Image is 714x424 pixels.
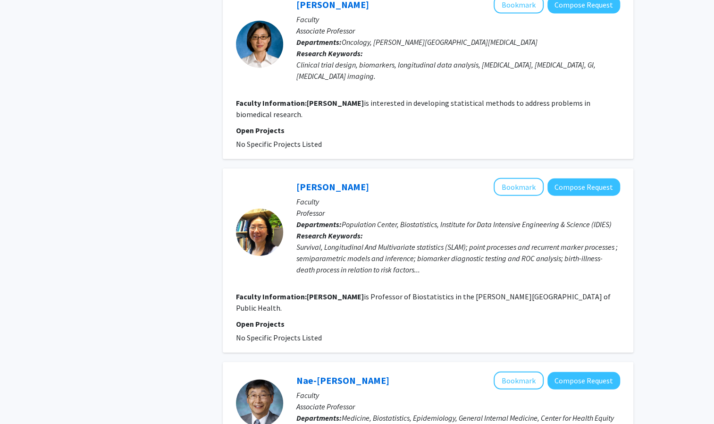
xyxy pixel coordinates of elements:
div: Survival, Longitudinal And Multivariate statistics (SLAM); point processes and recurrent marker p... [296,241,620,275]
p: Faculty [296,390,620,401]
b: Research Keywords: [296,231,363,240]
b: Departments: [296,37,342,47]
iframe: Chat [7,382,40,417]
b: Faculty Information: [236,98,307,108]
button: Add Nae-Yuh Wang to Bookmarks [494,372,544,390]
p: Faculty [296,196,620,207]
p: Open Projects [236,125,620,136]
span: Oncology, [PERSON_NAME][GEOGRAPHIC_DATA][MEDICAL_DATA] [342,37,538,47]
b: Departments: [296,413,342,423]
div: Clinical trial design, biomarkers, longitudinal data analysis, [MEDICAL_DATA], [MEDICAL_DATA], GI... [296,59,620,82]
span: Medicine, Biostatistics, Epidemiology, General Internal Medicine, Center for Health Equity [342,413,614,423]
p: Associate Professor [296,401,620,412]
p: Faculty [296,14,620,25]
button: Compose Request to Nae-Yuh Wang [547,372,620,390]
b: [PERSON_NAME] [307,292,364,301]
p: Open Projects [236,318,620,330]
b: Departments: [296,220,342,229]
b: Research Keywords: [296,49,363,58]
a: [PERSON_NAME] [296,181,369,193]
button: Add Mei-Cheng Wang to Bookmarks [494,178,544,196]
fg-read-more: is Professor of Biostatistics in the [PERSON_NAME][GEOGRAPHIC_DATA] of Public Health. [236,292,611,313]
b: [PERSON_NAME] [307,98,364,108]
b: Faculty Information: [236,292,307,301]
p: Associate Professor [296,25,620,36]
fg-read-more: is interested in developing statistical methods to address problems in biomedical research. [236,98,590,119]
p: Professor [296,207,620,219]
a: Nae-[PERSON_NAME] [296,374,389,386]
span: Population Center, Biostatistics, Institute for Data Intensive Engineering & Science (IDIES) [342,220,612,229]
span: No Specific Projects Listed [236,139,322,149]
span: No Specific Projects Listed [236,333,322,342]
button: Compose Request to Mei-Cheng Wang [547,178,620,196]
